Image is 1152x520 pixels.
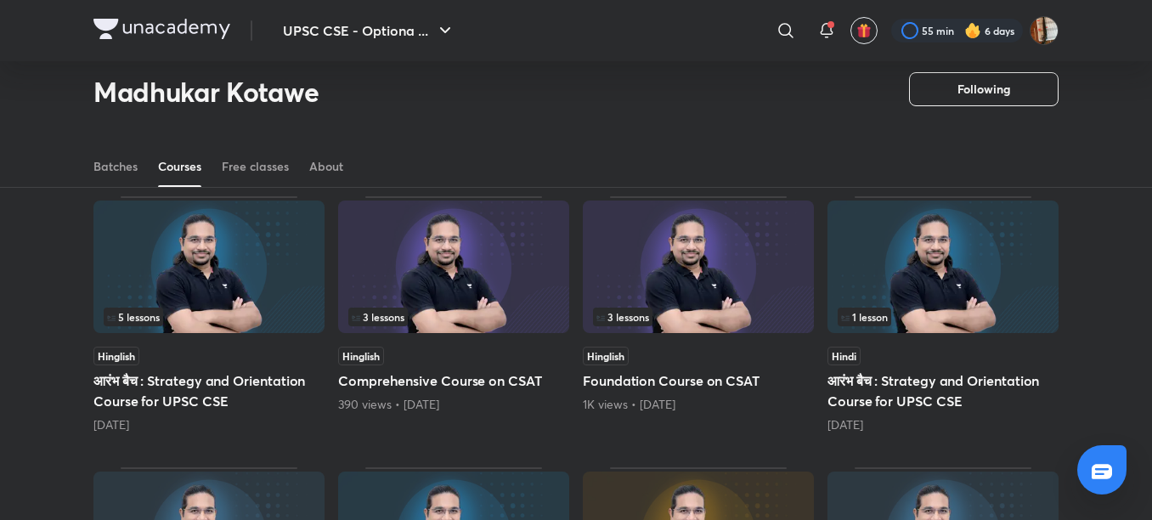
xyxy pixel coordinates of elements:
[338,396,569,413] div: 390 views • 21 days ago
[158,146,201,187] a: Courses
[827,370,1059,411] h5: आरंभ बैच : Strategy and Orientation Course for UPSC CSE
[348,308,559,326] div: infocontainer
[338,201,569,333] img: Thumbnail
[104,308,314,326] div: infosection
[107,312,160,322] span: 5 lessons
[957,81,1010,98] span: Following
[93,196,325,432] div: आरंभ बैच : Strategy and Orientation Course for UPSC CSE
[827,347,861,365] span: Hindi
[583,196,814,432] div: Foundation Course on CSAT
[583,396,814,413] div: 1K views • 22 days ago
[348,308,559,326] div: left
[273,14,466,48] button: UPSC CSE - Optiona ...
[352,312,404,322] span: 3 lessons
[158,158,201,175] div: Courses
[309,158,343,175] div: About
[909,72,1059,106] button: Following
[841,312,888,322] span: 1 lesson
[583,201,814,333] img: Thumbnail
[338,196,569,432] div: Comprehensive Course on CSAT
[593,308,804,326] div: infocontainer
[93,146,138,187] a: Batches
[1030,16,1059,45] img: avinash sharma
[838,308,1048,326] div: left
[309,146,343,187] a: About
[222,158,289,175] div: Free classes
[338,347,384,365] span: Hinglish
[583,370,814,391] h5: Foundation Course on CSAT
[93,75,319,109] h2: Madhukar Kotawe
[964,22,981,39] img: streak
[838,308,1048,326] div: infocontainer
[348,308,559,326] div: infosection
[596,312,649,322] span: 3 lessons
[93,416,325,433] div: 16 days ago
[93,201,325,333] img: Thumbnail
[93,347,139,365] span: Hinglish
[856,23,872,38] img: avatar
[222,146,289,187] a: Free classes
[593,308,804,326] div: infosection
[104,308,314,326] div: infocontainer
[104,308,314,326] div: left
[93,370,325,411] h5: आरंभ बैच : Strategy and Orientation Course for UPSC CSE
[827,196,1059,432] div: आरंभ बैच : Strategy and Orientation Course for UPSC CSE
[593,308,804,326] div: left
[93,19,230,39] img: Company Logo
[338,370,569,391] h5: Comprehensive Course on CSAT
[850,17,878,44] button: avatar
[583,347,629,365] span: Hinglish
[838,308,1048,326] div: infosection
[827,201,1059,333] img: Thumbnail
[93,158,138,175] div: Batches
[827,416,1059,433] div: 1 month ago
[93,19,230,43] a: Company Logo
